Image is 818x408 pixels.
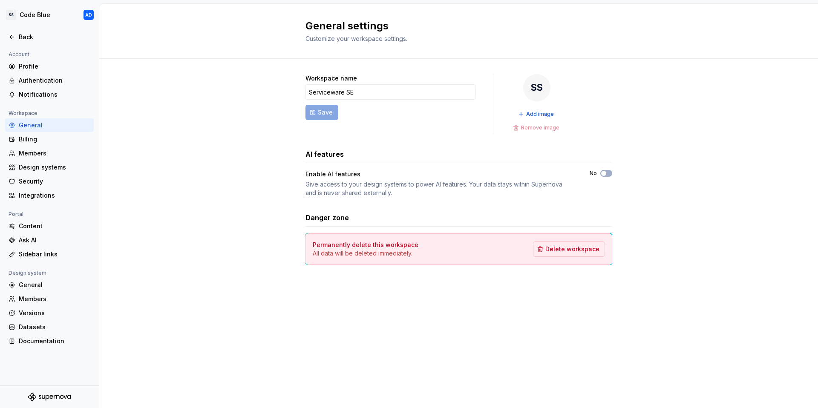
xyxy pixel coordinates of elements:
[19,281,90,289] div: General
[19,295,90,303] div: Members
[533,241,605,257] button: Delete workspace
[19,323,90,331] div: Datasets
[19,163,90,172] div: Design systems
[526,111,554,118] span: Add image
[5,209,27,219] div: Portal
[305,170,574,178] div: Enable AI features
[5,175,94,188] a: Security
[5,306,94,320] a: Versions
[5,247,94,261] a: Sidebar links
[5,132,94,146] a: Billing
[2,6,97,24] button: SSCode BlueAD
[19,121,90,129] div: General
[305,180,574,197] div: Give access to your design systems to power AI features. Your data stays within Supernova and is ...
[5,292,94,306] a: Members
[5,74,94,87] a: Authentication
[19,135,90,144] div: Billing
[19,309,90,317] div: Versions
[5,219,94,233] a: Content
[545,245,599,253] span: Delete workspace
[19,337,90,345] div: Documentation
[590,170,597,177] label: No
[85,11,92,18] div: AD
[19,62,90,71] div: Profile
[28,393,71,401] svg: Supernova Logo
[305,74,357,83] label: Workspace name
[516,108,558,120] button: Add image
[5,88,94,101] a: Notifications
[19,222,90,230] div: Content
[6,10,16,20] div: SS
[305,149,344,159] h3: AI features
[305,35,407,42] span: Customize your workspace settings.
[19,149,90,158] div: Members
[5,60,94,73] a: Profile
[19,33,90,41] div: Back
[313,249,418,258] p: All data will be deleted immediately.
[5,161,94,174] a: Design systems
[19,191,90,200] div: Integrations
[19,236,90,244] div: Ask AI
[19,250,90,259] div: Sidebar links
[5,320,94,334] a: Datasets
[305,19,602,33] h2: General settings
[19,90,90,99] div: Notifications
[5,49,33,60] div: Account
[5,268,50,278] div: Design system
[5,189,94,202] a: Integrations
[5,147,94,160] a: Members
[19,76,90,85] div: Authentication
[313,241,418,249] h4: Permanently delete this workspace
[20,11,50,19] div: Code Blue
[5,233,94,247] a: Ask AI
[19,177,90,186] div: Security
[305,213,349,223] h3: Danger zone
[5,278,94,292] a: General
[5,118,94,132] a: General
[5,30,94,44] a: Back
[5,334,94,348] a: Documentation
[5,108,41,118] div: Workspace
[523,74,550,101] div: SS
